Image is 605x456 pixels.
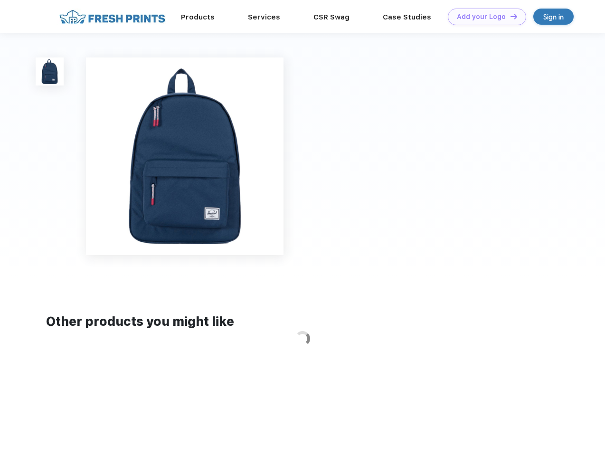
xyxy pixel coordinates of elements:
[457,13,506,21] div: Add your Logo
[543,11,564,22] div: Sign in
[46,313,558,331] div: Other products you might like
[86,57,284,255] img: func=resize&h=640
[510,14,517,19] img: DT
[181,13,215,21] a: Products
[36,57,64,85] img: func=resize&h=100
[533,9,574,25] a: Sign in
[57,9,168,25] img: fo%20logo%202.webp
